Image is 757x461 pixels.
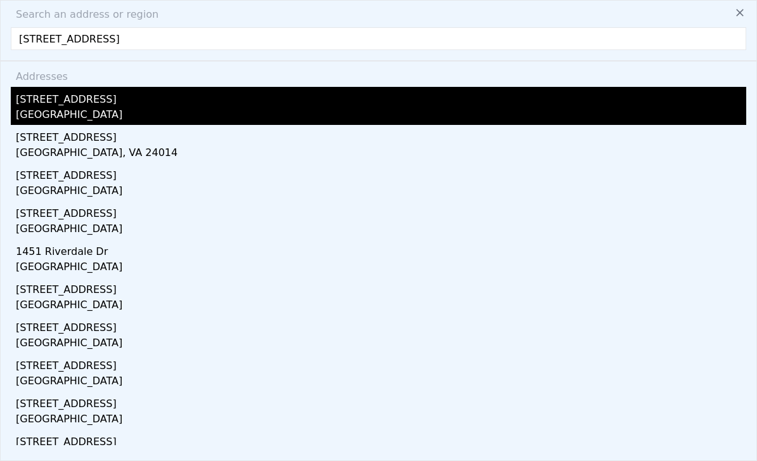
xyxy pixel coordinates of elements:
[16,163,746,183] div: [STREET_ADDRESS]
[16,183,746,201] div: [GEOGRAPHIC_DATA]
[16,335,746,353] div: [GEOGRAPHIC_DATA]
[16,87,746,107] div: [STREET_ADDRESS]
[16,429,746,450] div: [STREET_ADDRESS]
[6,7,159,22] span: Search an address or region
[16,315,746,335] div: [STREET_ADDRESS]
[16,277,746,297] div: [STREET_ADDRESS]
[16,297,746,315] div: [GEOGRAPHIC_DATA]
[16,259,746,277] div: [GEOGRAPHIC_DATA]
[16,391,746,412] div: [STREET_ADDRESS]
[16,201,746,221] div: [STREET_ADDRESS]
[16,125,746,145] div: [STREET_ADDRESS]
[16,107,746,125] div: [GEOGRAPHIC_DATA]
[16,353,746,373] div: [STREET_ADDRESS]
[16,145,746,163] div: [GEOGRAPHIC_DATA], VA 24014
[16,412,746,429] div: [GEOGRAPHIC_DATA]
[16,221,746,239] div: [GEOGRAPHIC_DATA]
[11,62,746,87] div: Addresses
[16,373,746,391] div: [GEOGRAPHIC_DATA]
[16,239,746,259] div: 1451 Riverdale Dr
